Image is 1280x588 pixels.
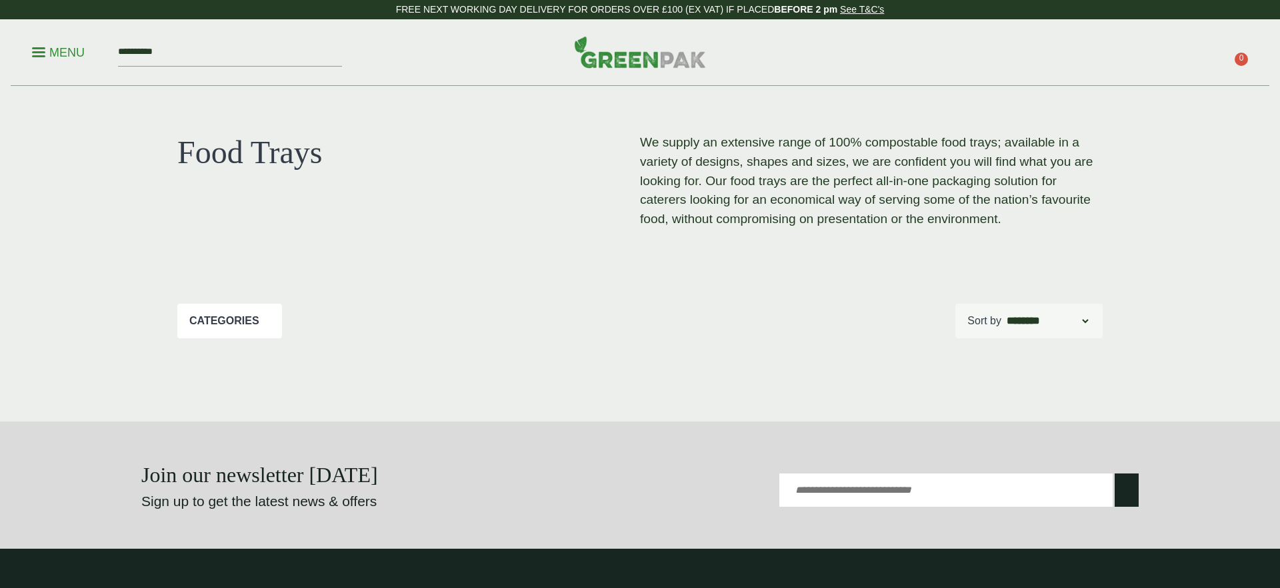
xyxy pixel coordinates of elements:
select: Shop order [1004,313,1091,329]
p: Sort by [967,313,1001,329]
strong: Join our newsletter [DATE] [141,463,378,487]
span: 0 [1235,53,1248,66]
h1: Food Trays [177,133,640,172]
a: Menu [32,45,85,58]
p: Categories [189,313,259,329]
a: See T&C's [840,4,884,15]
img: GreenPak Supplies [574,36,706,68]
p: Sign up to get the latest news & offers [141,491,590,512]
strong: BEFORE 2 pm [774,4,837,15]
p: We supply an extensive range of 100% compostable food trays; available in a variety of designs, s... [640,133,1103,229]
p: Menu [32,45,85,61]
